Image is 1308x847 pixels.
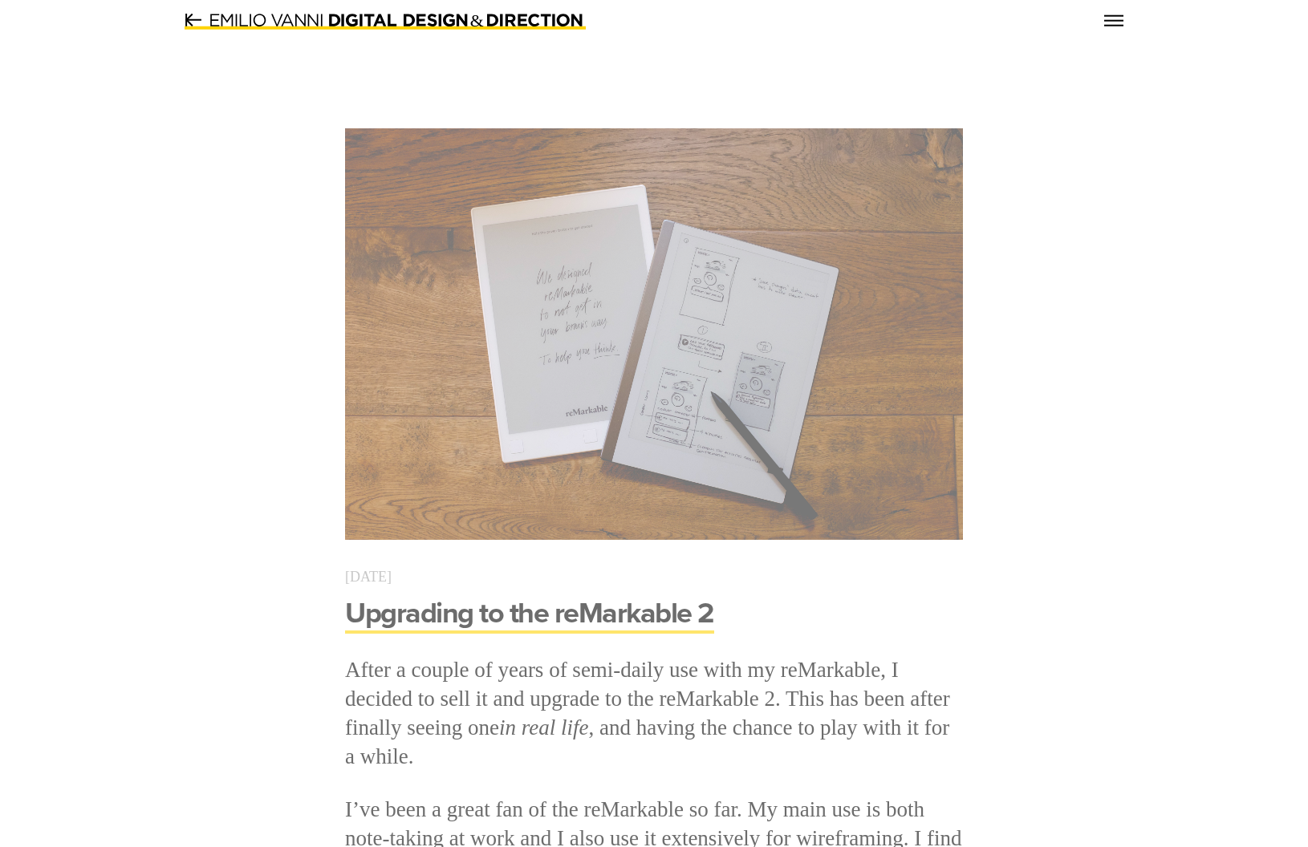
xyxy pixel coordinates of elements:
[345,128,963,540] img: Featured Image
[345,569,392,585] a: [DATE]
[185,12,586,30] a: &
[345,525,963,544] a: Upgrading to the reMarkable 2
[472,11,485,30] text: &
[345,591,714,634] a: Upgrading to the reMarkable 2
[345,656,963,772] p: After a cou­ple of years of semi-dai­ly use with my reMark­able, I decid­ed to sell it and upgrad...
[499,715,588,740] em: in real life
